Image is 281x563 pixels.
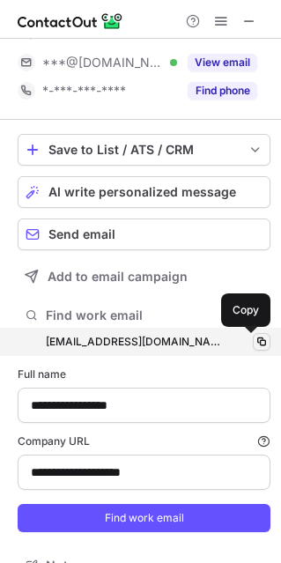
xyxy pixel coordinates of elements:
[48,227,115,241] span: Send email
[18,303,270,328] button: Find work email
[188,54,257,71] button: Reveal Button
[48,143,240,157] div: Save to List / ATS / CRM
[18,433,270,449] label: Company URL
[18,11,123,32] img: ContactOut v5.3.10
[18,504,270,532] button: Find work email
[48,270,188,284] span: Add to email campaign
[18,134,270,166] button: save-profile-one-click
[42,55,164,70] span: ***@[DOMAIN_NAME]
[48,185,236,199] span: AI write personalized message
[18,367,270,382] label: Full name
[188,82,257,100] button: Reveal Button
[18,176,270,208] button: AI write personalized message
[18,219,270,250] button: Send email
[18,261,270,293] button: Add to email campaign
[46,307,249,323] span: Find work email
[46,334,228,350] div: [EMAIL_ADDRESS][DOMAIN_NAME]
